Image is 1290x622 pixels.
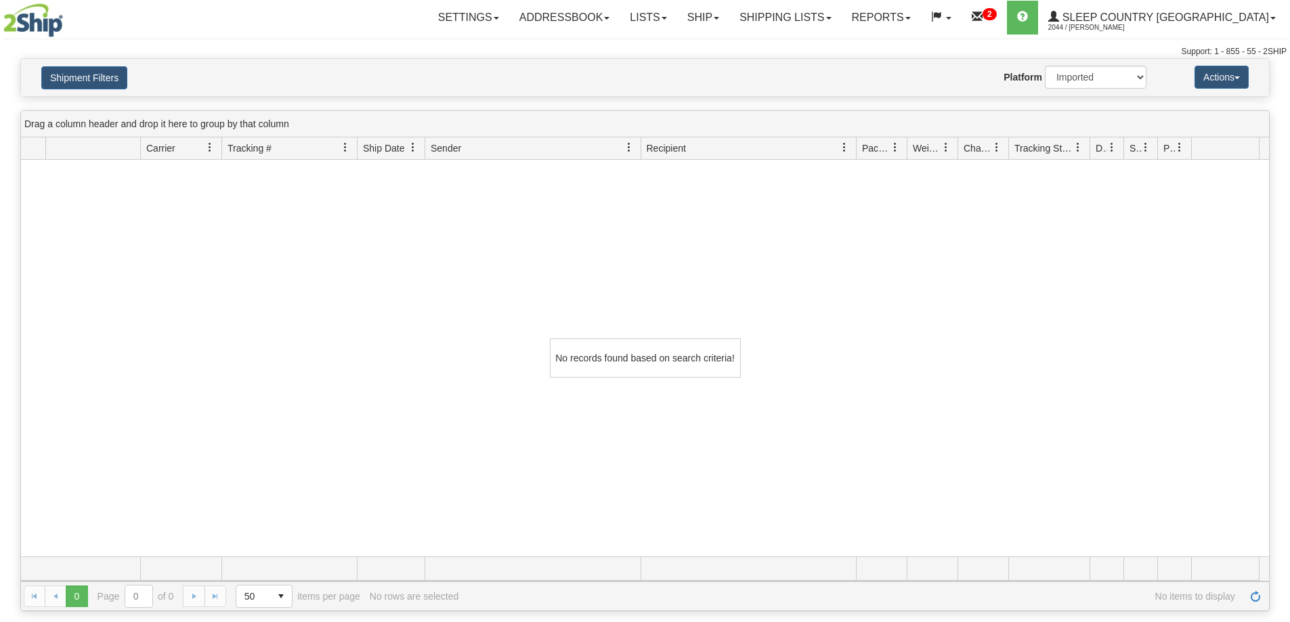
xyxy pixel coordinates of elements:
a: Tracking Status filter column settings [1067,136,1090,159]
a: Carrier filter column settings [198,136,221,159]
a: Refresh [1245,585,1266,607]
a: Reports [842,1,921,35]
span: Sender [431,141,461,155]
button: Actions [1195,66,1249,89]
span: Weight [913,141,941,155]
span: Packages [862,141,890,155]
span: Recipient [647,141,686,155]
span: Page 0 [66,585,87,607]
a: Packages filter column settings [884,136,907,159]
span: Shipment Issues [1130,141,1141,155]
a: Ship Date filter column settings [402,136,425,159]
span: items per page [236,585,360,608]
span: Charge [964,141,992,155]
sup: 2 [983,8,997,20]
span: 50 [244,590,262,603]
a: Lists [620,1,676,35]
label: Platform [1004,70,1042,84]
button: Shipment Filters [41,66,127,89]
span: Ship Date [363,141,404,155]
a: Sender filter column settings [618,136,641,159]
span: Delivery Status [1096,141,1107,155]
a: 2 [962,1,1007,35]
span: Carrier [146,141,175,155]
a: Pickup Status filter column settings [1168,136,1191,159]
a: Settings [428,1,509,35]
span: 2044 / [PERSON_NAME] [1048,21,1150,35]
a: Sleep Country [GEOGRAPHIC_DATA] 2044 / [PERSON_NAME] [1038,1,1286,35]
span: Page sizes drop down [236,585,293,608]
span: select [270,585,292,607]
span: Tracking # [228,141,272,155]
a: Recipient filter column settings [833,136,856,159]
span: Sleep Country [GEOGRAPHIC_DATA] [1059,12,1269,23]
a: Charge filter column settings [985,136,1008,159]
div: No records found based on search criteria! [550,338,741,378]
a: Shipping lists [729,1,841,35]
span: Pickup Status [1163,141,1175,155]
span: Tracking Status [1014,141,1073,155]
iframe: chat widget [1259,242,1289,380]
span: No items to display [468,591,1235,602]
a: Weight filter column settings [934,136,958,159]
a: Addressbook [509,1,620,35]
a: Tracking # filter column settings [334,136,357,159]
img: logo2044.jpg [3,3,63,37]
a: Ship [677,1,729,35]
div: grid grouping header [21,111,1269,137]
div: Support: 1 - 855 - 55 - 2SHIP [3,46,1287,58]
a: Delivery Status filter column settings [1100,136,1123,159]
a: Shipment Issues filter column settings [1134,136,1157,159]
span: Page of 0 [98,585,174,608]
div: No rows are selected [370,591,459,602]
